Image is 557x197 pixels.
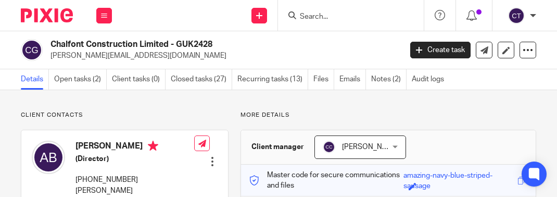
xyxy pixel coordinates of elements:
img: svg%3E [32,141,65,174]
a: Recurring tasks (13) [237,69,308,90]
p: Master code for secure communications and files [249,170,403,191]
a: Audit logs [412,69,449,90]
span: [PERSON_NAME] Creeke [342,143,425,151]
h3: Client manager [251,142,304,152]
i: Primary [148,141,158,151]
h2: Chalfont Construction Limited - GUK2428 [50,39,326,50]
h5: (Director) [75,154,194,164]
a: Details [21,69,49,90]
img: svg%3E [508,7,525,24]
p: Client contacts [21,111,229,119]
a: Open tasks (2) [54,69,107,90]
input: Search [299,13,393,22]
a: Create task [410,42,471,58]
img: Pixie [21,8,73,22]
h4: [PERSON_NAME] [75,141,194,154]
a: Emails [339,69,366,90]
p: [PHONE_NUMBER] [75,175,194,185]
a: Notes (2) [371,69,407,90]
img: svg%3E [21,39,43,61]
img: svg%3E [323,141,335,153]
a: Files [313,69,334,90]
a: Client tasks (0) [112,69,166,90]
p: More details [240,111,536,119]
p: [PERSON_NAME][EMAIL_ADDRESS][DOMAIN_NAME] [50,51,395,61]
a: Closed tasks (27) [171,69,232,90]
div: amazing-navy-blue-striped-sausage [403,170,515,182]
